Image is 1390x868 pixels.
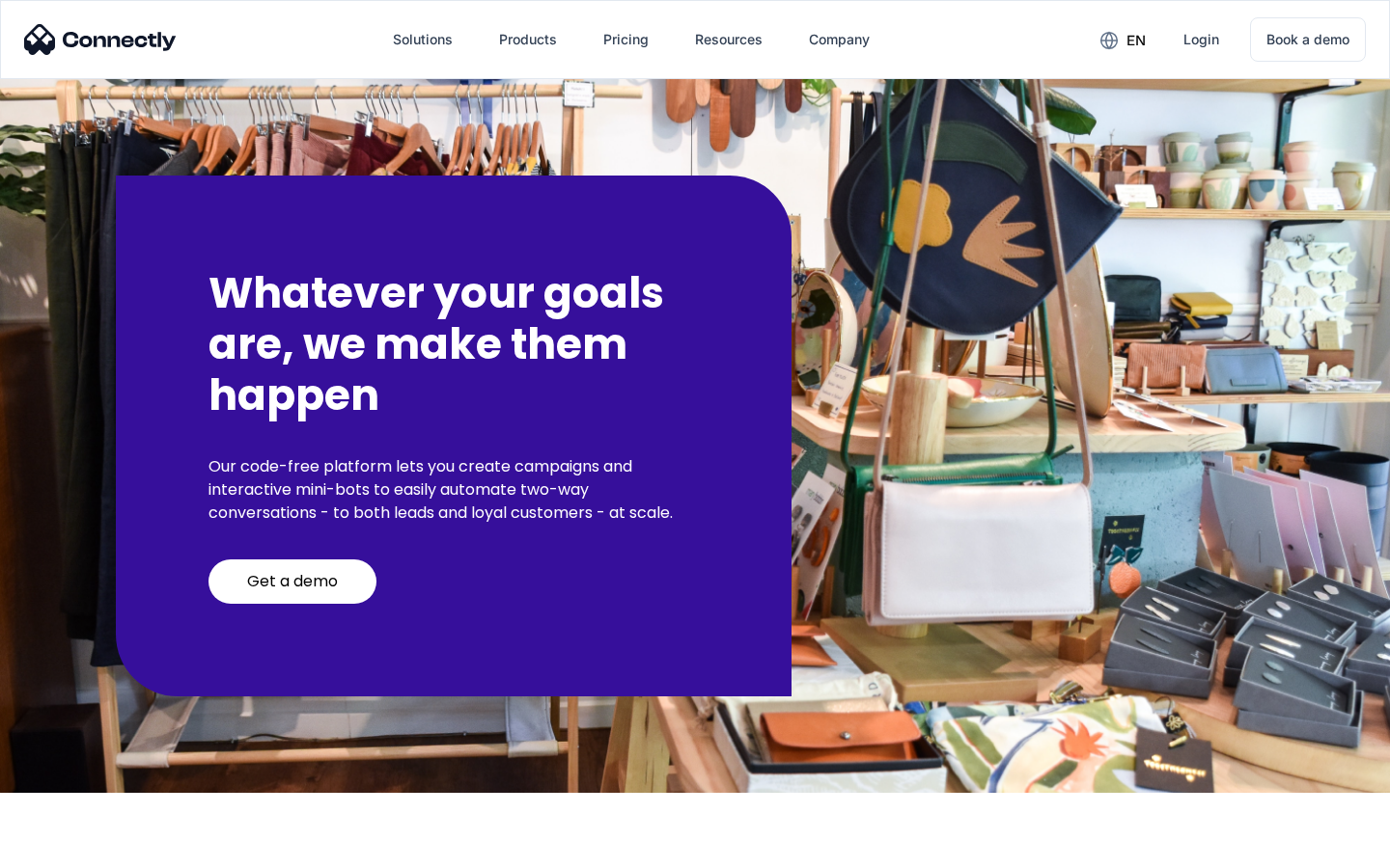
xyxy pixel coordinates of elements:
[809,26,870,53] div: Company
[393,26,453,53] div: Solutions
[1168,16,1235,63] a: Login
[24,24,177,55] img: Connectly Logo
[39,834,116,861] ul: Language list
[208,455,699,525] p: Our code-free platform lets you create campaigns and interactive mini-bots to easily automate two...
[603,26,649,53] div: Pricing
[1250,17,1366,62] a: Book a demo
[19,834,116,861] aside: Language selected: English
[695,26,763,53] div: Resources
[1126,27,1146,54] div: en
[208,268,699,420] h2: Whatever your goals are, we make them happen
[1183,26,1219,53] div: Login
[247,572,338,591] div: Get a demo
[208,559,376,604] a: Get a demo
[588,16,664,63] a: Pricing
[499,26,557,53] div: Products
